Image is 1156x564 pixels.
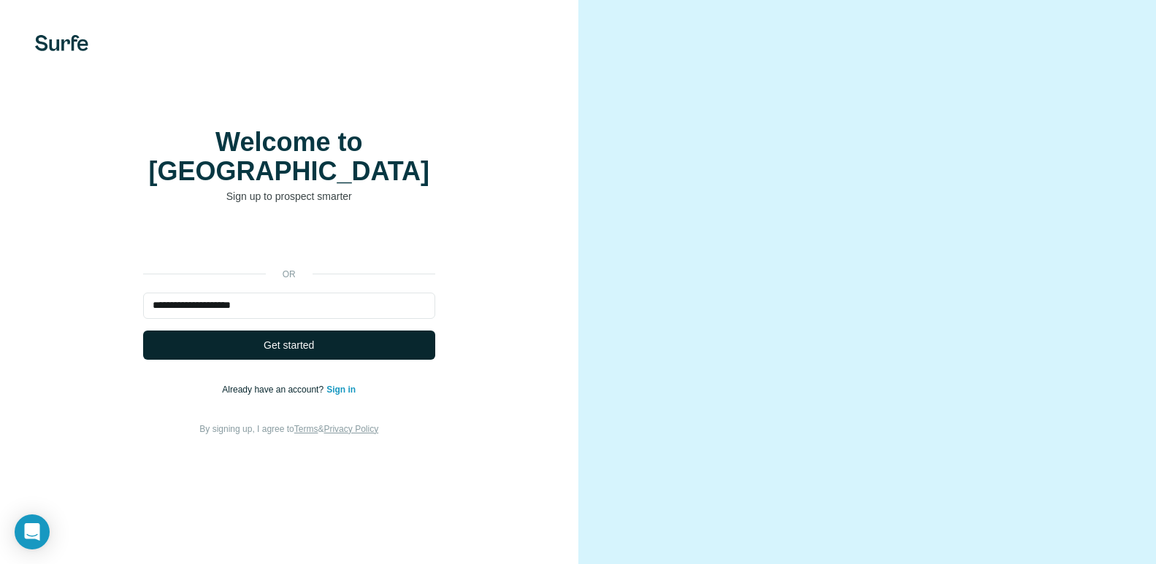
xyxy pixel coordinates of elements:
[35,35,88,51] img: Surfe's logo
[143,128,435,186] h1: Welcome to [GEOGRAPHIC_DATA]
[264,338,314,352] span: Get started
[324,424,378,434] a: Privacy Policy
[294,424,318,434] a: Terms
[222,385,326,395] span: Already have an account?
[143,189,435,204] p: Sign up to prospect smarter
[143,331,435,360] button: Get started
[266,268,313,281] p: or
[136,225,443,258] iframe: Sign in with Google Button
[326,385,356,395] a: Sign in
[199,424,378,434] span: By signing up, I agree to &
[15,514,50,549] div: Open Intercom Messenger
